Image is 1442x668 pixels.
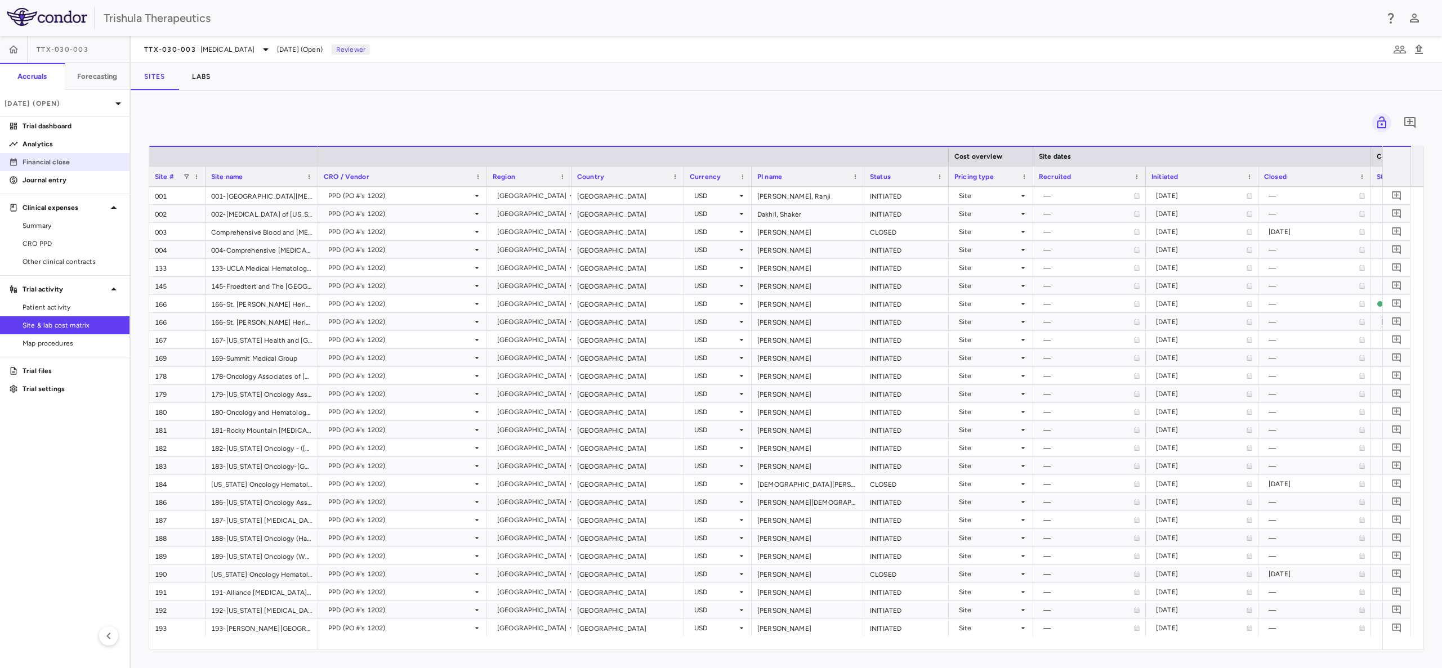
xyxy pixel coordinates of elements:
svg: Add comment [1391,190,1402,201]
span: Site dates [1039,153,1072,160]
div: 169-Summit Medical Group [206,349,318,366]
div: [GEOGRAPHIC_DATA] [572,223,684,240]
button: Sites [131,63,178,90]
div: — [1043,277,1133,295]
span: Patient activity [23,302,120,312]
div: [DATE] [1156,187,1246,205]
svg: Add comment [1391,334,1402,345]
span: Initiated [1151,173,1178,181]
div: [GEOGRAPHIC_DATA] [572,457,684,474]
div: [GEOGRAPHIC_DATA] [572,493,684,510]
p: Financial close [23,157,120,167]
div: [GEOGRAPHIC_DATA] [497,223,567,241]
div: — [1269,277,1359,295]
div: 182 [149,439,206,456]
div: 004-Comprehensive [MEDICAL_DATA] Centers of [US_STATE] - Viking Site [206,241,318,258]
div: [GEOGRAPHIC_DATA] [497,187,567,205]
div: — [1043,367,1133,385]
button: Add comment [1389,602,1404,617]
div: [DATE] [1156,331,1246,349]
div: [PERSON_NAME] [752,313,864,330]
div: Dakhil, Shaker [752,205,864,222]
div: [DATE] [1269,223,1359,241]
div: [PERSON_NAME] [752,241,864,258]
div: [PERSON_NAME] [752,385,864,402]
div: 180-Oncology and Hematology Associates of [GEOGRAPHIC_DATA][US_STATE] ([GEOGRAPHIC_DATA]) - USOR [206,403,318,420]
div: 001-[GEOGRAPHIC_DATA][MEDICAL_DATA] -[STREET_ADDRESS][PERSON_NAME] [206,187,318,204]
div: 133-UCLA Medical Hematology and Oncology [206,259,318,276]
div: [GEOGRAPHIC_DATA] [497,367,567,385]
div: [GEOGRAPHIC_DATA] [572,349,684,366]
div: — [1043,223,1133,241]
div: Trishula Therapeutics [104,10,1377,26]
div: CLOSED [864,565,949,582]
div: 188 [149,529,206,546]
div: PPD (PO #'s 1202) [328,277,472,295]
div: [GEOGRAPHIC_DATA] [572,439,684,456]
div: INITIATED [864,439,949,456]
div: [PERSON_NAME] [752,421,864,438]
div: INITIATED [864,295,949,312]
button: Add comment [1389,278,1404,293]
svg: Add comment [1391,316,1402,327]
button: Add comment [1389,494,1404,509]
div: 193-[PERSON_NAME][GEOGRAPHIC_DATA][MEDICAL_DATA] - SCRI - PPDS [206,619,318,636]
span: Summary [23,221,120,231]
div: [GEOGRAPHIC_DATA] [572,619,684,636]
div: USD [694,277,737,295]
div: PPD (PO #'s 1202) [328,385,472,403]
div: [PERSON_NAME] [752,547,864,564]
div: INITIATED [864,367,949,384]
div: 167 [149,331,206,348]
div: [PERSON_NAME] [752,223,864,240]
div: INITIATED [864,205,949,222]
div: PPD (PO #'s 1202) [328,331,472,349]
span: Contract dates [1377,153,1426,160]
div: Comprehensive Blood and [MEDICAL_DATA] [206,223,318,240]
div: INITIATED [864,457,949,474]
div: 189-[US_STATE] Oncology (Worth) - USOR [206,547,318,564]
p: Trial dashboard [23,121,120,131]
svg: Add comment [1391,262,1402,273]
div: 003 [149,223,206,240]
span: Region [493,173,515,181]
div: PPD (PO #'s 1202) [328,187,472,205]
button: Add comment [1389,224,1404,239]
div: [GEOGRAPHIC_DATA] [497,295,567,313]
div: INITIATED [864,313,949,330]
div: [DATE] [1156,223,1246,241]
div: 002-[MEDICAL_DATA] of [US_STATE]-[GEOGRAPHIC_DATA] [206,205,318,222]
div: [GEOGRAPHIC_DATA] [572,277,684,294]
span: Site # [155,173,174,181]
div: [GEOGRAPHIC_DATA] [572,547,684,564]
div: [PERSON_NAME] [752,601,864,618]
span: TTX-030-003 [37,45,88,54]
div: USD [694,349,737,367]
div: USD [694,241,737,259]
div: Site [959,205,1019,223]
div: 179-[US_STATE] Oncology Associates ([GEOGRAPHIC_DATA]) - USOR [206,385,318,402]
div: [GEOGRAPHIC_DATA] [497,205,567,223]
span: Country [577,173,604,181]
div: [GEOGRAPHIC_DATA] [572,529,684,546]
div: 169 [149,349,206,366]
div: [GEOGRAPHIC_DATA] [572,331,684,348]
div: [PERSON_NAME] [752,439,864,456]
div: [GEOGRAPHIC_DATA] [497,349,567,367]
p: Journal entry [23,175,120,185]
div: — [1043,205,1133,223]
div: [GEOGRAPHIC_DATA] [497,277,567,295]
svg: Add comment [1391,514,1402,525]
div: [DATE] [1156,205,1246,223]
div: USD [694,313,737,331]
div: [PERSON_NAME] [752,295,864,312]
div: PPD (PO #'s 1202) [328,223,472,241]
svg: Add comment [1391,388,1402,399]
div: Site [959,223,1019,241]
div: [GEOGRAPHIC_DATA] [572,259,684,276]
span: Currency [690,173,721,181]
span: Other clinical contracts [23,257,120,267]
button: Add comment [1389,548,1404,563]
span: Pricing type [954,173,994,181]
div: 002 [149,205,206,222]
